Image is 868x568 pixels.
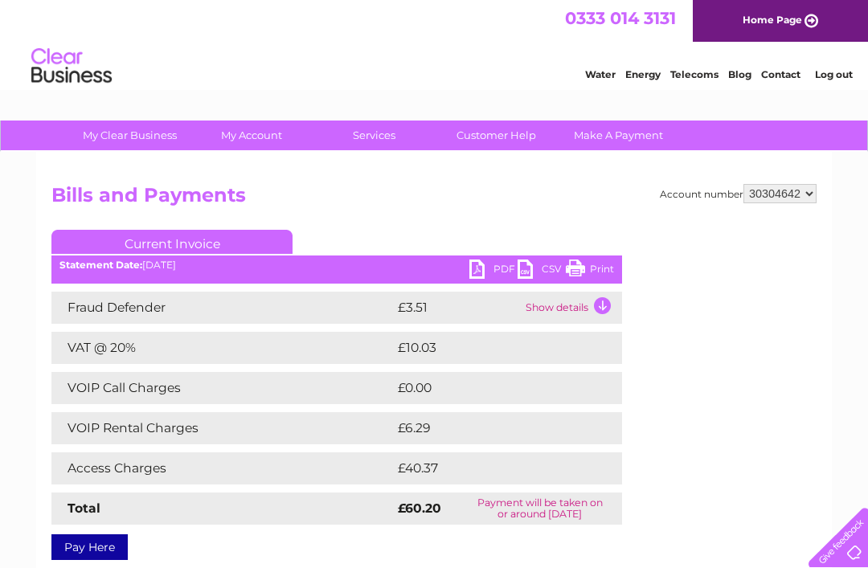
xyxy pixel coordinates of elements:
h2: Bills and Payments [51,184,817,215]
a: Blog [728,68,751,80]
div: [DATE] [51,259,622,271]
a: Current Invoice [51,230,293,254]
a: PDF [469,259,518,283]
td: £40.37 [394,452,589,484]
td: £3.51 [394,292,522,324]
td: Show details [522,292,622,324]
td: Access Charges [51,452,394,484]
a: My Account [186,121,318,150]
td: £0.00 [394,372,585,404]
a: Log out [815,68,853,80]
a: My Clear Business [63,121,196,150]
td: Payment will be taken on or around [DATE] [457,492,622,525]
a: Water [585,68,616,80]
strong: £60.20 [398,501,441,516]
td: £10.03 [394,332,588,364]
a: Contact [761,68,800,80]
strong: Total [68,501,100,516]
td: Fraud Defender [51,292,394,324]
a: 0333 014 3131 [565,8,676,28]
td: VOIP Call Charges [51,372,394,404]
a: Telecoms [670,68,719,80]
b: Statement Date: [59,259,142,271]
td: £6.29 [394,412,584,444]
a: CSV [518,259,566,283]
a: Make A Payment [552,121,685,150]
a: Energy [625,68,661,80]
a: Customer Help [430,121,563,150]
td: VOIP Rental Charges [51,412,394,444]
div: Account number [660,184,817,203]
a: Pay Here [51,534,128,560]
a: Services [308,121,440,150]
div: Clear Business is a trading name of Verastar Limited (registered in [GEOGRAPHIC_DATA] No. 3667643... [55,9,815,78]
a: Print [566,259,614,283]
img: logo.png [31,42,113,91]
td: VAT @ 20% [51,332,394,364]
